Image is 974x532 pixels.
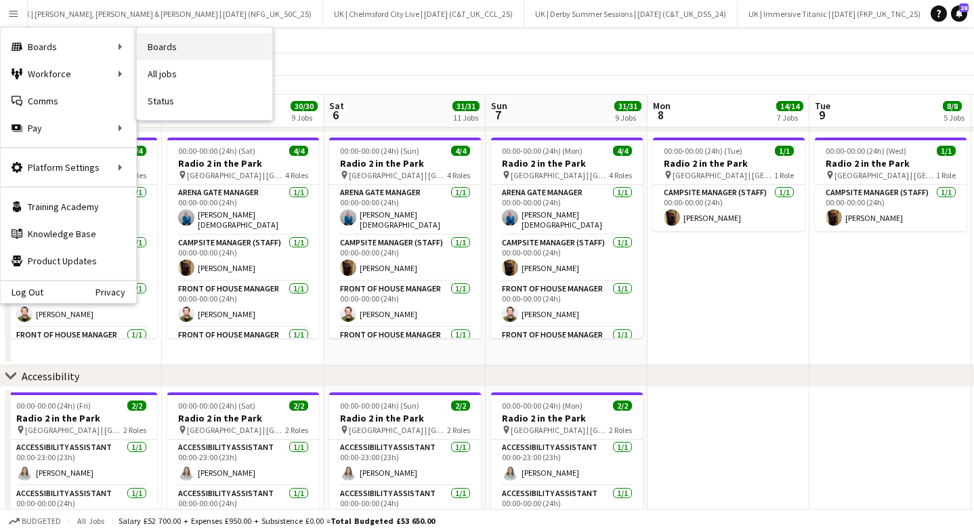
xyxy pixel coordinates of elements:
span: 28 [959,3,969,12]
div: Boards [1,33,136,60]
span: 4/4 [289,146,308,156]
a: Boards [137,33,272,60]
div: Pay [1,115,136,142]
span: 14/14 [776,101,803,111]
span: Total Budgeted £53 650.00 [331,516,435,526]
span: [GEOGRAPHIC_DATA] | [GEOGRAPHIC_DATA], [GEOGRAPHIC_DATA] [511,425,609,435]
span: 00:00-00:00 (24h) (Sat) [178,401,255,411]
span: 4/4 [451,146,470,156]
span: 30/30 [291,101,318,111]
span: 1/1 [775,146,794,156]
span: 00:00-00:00 (24h) (Tue) [664,146,742,156]
div: 5 Jobs [944,112,965,123]
span: 4 Roles [609,170,632,180]
span: 00:00-00:00 (24h) (Sun) [340,146,419,156]
h3: Radio 2 in the Park [5,412,157,424]
button: Budgeted [7,514,63,529]
a: Training Academy [1,193,136,220]
span: 1/1 [937,146,956,156]
app-card-role: Front of House Manager1/100:00-00:00 (24h)[PERSON_NAME] [329,281,481,327]
div: Workforce [1,60,136,87]
span: [GEOGRAPHIC_DATA] | [GEOGRAPHIC_DATA], [GEOGRAPHIC_DATA] [511,170,609,180]
h3: Radio 2 in the Park [815,157,967,169]
div: 9 Jobs [291,112,317,123]
span: 1 Role [936,170,956,180]
div: 00:00-00:00 (24h) (Sun)2/2Radio 2 in the Park [GEOGRAPHIC_DATA] | [GEOGRAPHIC_DATA], [GEOGRAPHIC_... [329,392,481,532]
app-job-card: 00:00-00:00 (24h) (Sun)4/4Radio 2 in the Park [GEOGRAPHIC_DATA] | [GEOGRAPHIC_DATA], [GEOGRAPHIC_... [329,138,481,338]
span: [GEOGRAPHIC_DATA] | [GEOGRAPHIC_DATA], [GEOGRAPHIC_DATA] [25,425,123,435]
button: UK | Chelmsford City Live | [DATE] (C&T_UK_CCL_25) [323,1,524,27]
span: 4 Roles [285,170,308,180]
a: Comms [1,87,136,115]
span: 9 [813,107,830,123]
span: 8/8 [943,101,962,111]
app-card-role: Accessibility Assistant1/100:00-00:00 (24h)[PERSON_NAME] [329,486,481,532]
app-job-card: 00:00-00:00 (24h) (Sat)2/2Radio 2 in the Park [GEOGRAPHIC_DATA] | [GEOGRAPHIC_DATA], [GEOGRAPHIC_... [167,392,319,532]
app-card-role: Accessibility Assistant1/100:00-23:00 (23h)[PERSON_NAME] [329,440,481,486]
span: 2/2 [289,401,308,411]
app-card-role: Arena Gate Manager1/100:00-00:00 (24h)[PERSON_NAME][DEMOGRAPHIC_DATA] [167,185,319,235]
span: 2/2 [451,401,470,411]
div: Accessibility [22,369,79,383]
app-card-role: Front of House Manager1/1 [167,327,319,373]
app-card-role: Campsite Manager (Staff)1/100:00-00:00 (24h)[PERSON_NAME] [815,185,967,231]
div: 00:00-00:00 (24h) (Wed)1/1Radio 2 in the Park [GEOGRAPHIC_DATA] | [GEOGRAPHIC_DATA], [GEOGRAPHIC_... [815,138,967,231]
app-card-role: Accessibility Assistant1/100:00-23:00 (23h)[PERSON_NAME] [167,440,319,486]
span: 2/2 [613,401,632,411]
span: 2/2 [127,401,146,411]
app-job-card: 00:00-00:00 (24h) (Fri)2/2Radio 2 in the Park [GEOGRAPHIC_DATA] | [GEOGRAPHIC_DATA], [GEOGRAPHIC_... [5,392,157,532]
app-job-card: 00:00-00:00 (24h) (Mon)4/4Radio 2 in the Park [GEOGRAPHIC_DATA] | [GEOGRAPHIC_DATA], [GEOGRAPHIC_... [491,138,643,338]
app-card-role: Accessibility Assistant1/100:00-23:00 (23h)[PERSON_NAME] [491,440,643,486]
span: Sun [491,100,507,112]
h3: Radio 2 in the Park [329,157,481,169]
div: 00:00-00:00 (24h) (Sat)4/4Radio 2 in the Park [GEOGRAPHIC_DATA] | [GEOGRAPHIC_DATA], [GEOGRAPHIC_... [167,138,319,338]
span: 31/31 [614,101,641,111]
h3: Radio 2 in the Park [167,412,319,424]
span: Budgeted [22,516,61,526]
span: 1 Role [774,170,794,180]
app-job-card: 00:00-00:00 (24h) (Tue)1/1Radio 2 in the Park [GEOGRAPHIC_DATA] | [GEOGRAPHIC_DATA], [GEOGRAPHIC_... [653,138,805,231]
a: All jobs [137,60,272,87]
div: 11 Jobs [453,112,479,123]
app-card-role: Accessibility Assistant1/100:00-00:00 (24h)[PERSON_NAME] [167,486,319,532]
span: [GEOGRAPHIC_DATA] | [GEOGRAPHIC_DATA], [GEOGRAPHIC_DATA] [673,170,774,180]
div: 9 Jobs [615,112,641,123]
app-card-role: Accessibility Assistant1/100:00-23:00 (23h)[PERSON_NAME] [5,440,157,486]
span: 00:00-00:00 (24h) (Wed) [826,146,906,156]
span: 00:00-00:00 (24h) (Mon) [502,401,583,411]
span: 31/31 [452,101,480,111]
span: 00:00-00:00 (24h) (Fri) [16,401,91,411]
app-card-role: Accessibility Assistant1/100:00-00:00 (24h)[PERSON_NAME] [491,486,643,532]
span: [GEOGRAPHIC_DATA] | [GEOGRAPHIC_DATA], [GEOGRAPHIC_DATA] [187,425,285,435]
app-card-role: Arena Gate Manager1/100:00-00:00 (24h)[PERSON_NAME][DEMOGRAPHIC_DATA] [491,185,643,235]
span: All jobs [75,516,107,526]
h3: Radio 2 in the Park [329,412,481,424]
a: Privacy [96,287,136,298]
app-card-role: Front of House Manager1/100:00-00:00 (24h)[PERSON_NAME] [167,281,319,327]
h3: Radio 2 in the Park [491,412,643,424]
button: UK | Derby Summer Sessions | [DATE] (C&T_UK_DSS_24) [524,1,738,27]
app-card-role: Campsite Manager (Staff)1/100:00-00:00 (24h)[PERSON_NAME] [167,235,319,281]
div: Platform Settings [1,154,136,181]
app-card-role: Campsite Manager (Staff)1/100:00-00:00 (24h)[PERSON_NAME] [329,235,481,281]
span: 8 [651,107,671,123]
a: Knowledge Base [1,220,136,247]
span: Tue [815,100,830,112]
app-card-role: Campsite Manager (Staff)1/100:00-00:00 (24h)[PERSON_NAME] [491,235,643,281]
span: 4 Roles [447,170,470,180]
div: 00:00-00:00 (24h) (Mon)2/2Radio 2 in the Park [GEOGRAPHIC_DATA] | [GEOGRAPHIC_DATA], [GEOGRAPHIC_... [491,392,643,532]
app-card-role: Front of House Manager1/1 [5,327,157,373]
div: Salary £52 700.00 + Expenses £950.00 + Subsistence £0.00 = [119,516,435,526]
span: 2 Roles [285,425,308,435]
a: Status [137,87,272,115]
app-card-role: Front of House Manager1/1 [491,327,643,373]
app-card-role: Front of House Manager1/100:00-00:00 (24h)[PERSON_NAME] [491,281,643,327]
span: 00:00-00:00 (24h) (Mon) [502,146,583,156]
button: UK | Immersive Titanic | [DATE] (FKP_UK_TNC_25) [738,1,932,27]
span: [GEOGRAPHIC_DATA] | [GEOGRAPHIC_DATA], [GEOGRAPHIC_DATA] [834,170,936,180]
a: Product Updates [1,247,136,274]
app-card-role: Front of House Manager1/1 [329,327,481,373]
